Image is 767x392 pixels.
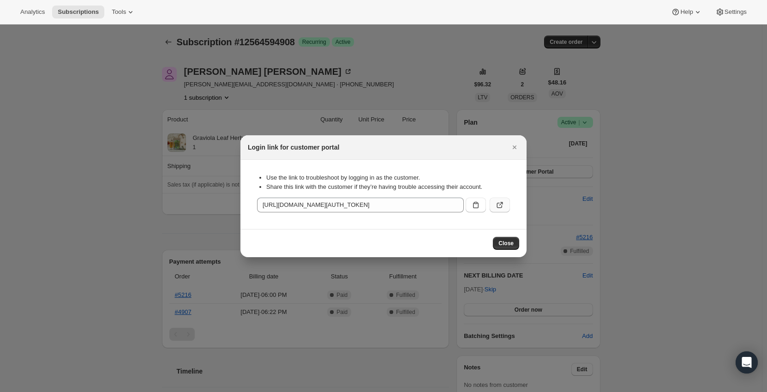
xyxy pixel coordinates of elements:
div: Open Intercom Messenger [736,351,758,374]
span: Close [498,240,514,247]
button: Subscriptions [52,6,104,18]
button: Help [665,6,707,18]
span: Analytics [20,8,45,16]
button: Close [508,141,521,154]
li: Use the link to troubleshoot by logging in as the customer. [266,173,510,182]
span: Help [680,8,693,16]
button: Settings [710,6,752,18]
button: Close [493,237,519,250]
span: Settings [725,8,747,16]
button: Tools [106,6,141,18]
span: Tools [112,8,126,16]
button: Analytics [15,6,50,18]
span: Subscriptions [58,8,99,16]
h2: Login link for customer portal [248,143,339,152]
li: Share this link with the customer if they’re having trouble accessing their account. [266,182,510,192]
